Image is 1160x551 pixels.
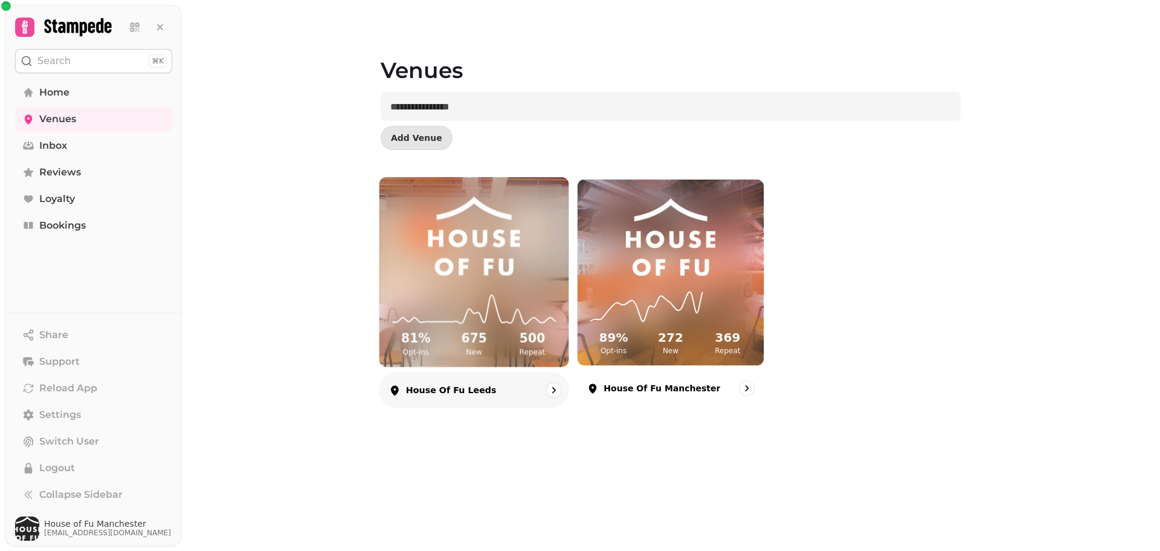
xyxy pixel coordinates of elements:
span: Bookings [39,218,86,233]
p: House of Fu Leeds [406,384,497,396]
span: Add Venue [391,134,442,142]
span: Inbox [39,139,67,153]
h2: 675 [448,330,501,348]
h2: 369 [701,329,753,346]
h2: 89 % [587,329,639,346]
button: Share [15,323,172,347]
span: Settings [39,408,81,422]
span: Switch User [39,434,99,449]
span: Support [39,354,80,369]
p: New [645,346,697,356]
a: Venues [15,107,172,131]
button: User avatarHouse of Fu Manchester[EMAIL_ADDRESS][DOMAIN_NAME] [15,517,172,541]
span: [EMAIL_ADDRESS][DOMAIN_NAME] [44,528,171,538]
img: House of Fu Manchester [601,198,740,276]
p: House of Fu Manchester [604,382,720,394]
span: Collapse Sidebar [39,487,123,502]
button: Logout [15,456,172,480]
svg: go to [548,384,560,396]
p: Opt-ins [587,346,639,356]
button: Add Venue [381,126,453,150]
h2: 272 [645,329,697,346]
button: Collapse Sidebar [15,483,172,507]
img: House of Fu Leeds [403,197,545,276]
span: Reload App [39,381,97,396]
button: Switch User [15,429,172,454]
p: Repeat [701,346,753,356]
p: New [448,347,501,357]
span: Share [39,328,68,342]
img: User avatar [15,517,39,541]
h1: Venues [381,29,961,82]
svg: go to [741,382,753,394]
a: Reviews [15,160,172,184]
div: ⌘K [149,54,167,68]
button: Support [15,350,172,374]
h2: 500 [506,330,559,348]
button: Search⌘K [15,49,172,73]
a: Settings [15,403,172,427]
a: Bookings [15,214,172,238]
span: Venues [39,112,76,126]
a: House of Fu LeedsHouse of Fu Leeds81%Opt-ins675New500RepeatHouse of Fu Leeds [379,177,570,408]
a: Inbox [15,134,172,158]
span: House of Fu Manchester [44,520,171,528]
p: Opt-ins [389,347,442,357]
span: Logout [39,461,75,475]
a: House of Fu Manchester House of Fu Manchester 89%Opt-ins272New369RepeatHouse of Fu Manchester [577,179,764,406]
span: Loyalty [39,192,75,206]
p: Repeat [506,347,559,357]
p: Search [37,54,71,68]
a: Loyalty [15,187,172,211]
button: Reload App [15,376,172,400]
h2: 81 % [389,330,442,348]
span: Reviews [39,165,81,180]
span: Home [39,85,69,100]
a: Home [15,80,172,105]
